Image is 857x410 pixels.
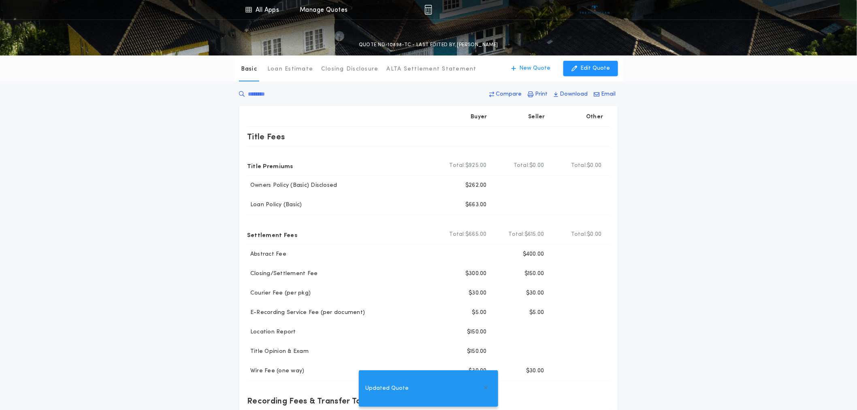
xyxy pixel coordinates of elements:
[365,384,409,393] span: Updated Quote
[467,328,487,336] p: $150.00
[530,162,544,170] span: $0.00
[267,65,313,73] p: Loan Estimate
[247,250,286,258] p: Abstract Fee
[465,270,487,278] p: $300.00
[247,159,293,172] p: Title Premiums
[359,41,498,49] p: QUOTE ND-10898-TC - LAST EDITED BY [PERSON_NAME]
[387,65,477,73] p: ALTA Settlement Statement
[529,113,546,121] p: Seller
[526,289,544,297] p: $30.00
[591,87,618,102] button: Email
[535,90,548,98] p: Print
[571,162,587,170] b: Total:
[467,348,487,356] p: $150.00
[551,87,590,102] button: Download
[247,309,365,317] p: E-Recording Service Fee (per document)
[465,182,487,190] p: $262.00
[247,228,297,241] p: Settlement Fees
[465,231,487,239] span: $665.00
[465,162,487,170] span: $925.00
[563,61,618,76] button: Edit Quote
[450,162,466,170] b: Total:
[247,289,311,297] p: Courier Fee (per pkg)
[247,270,318,278] p: Closing/Settlement Fee
[571,231,587,239] b: Total:
[247,201,302,209] p: Loan Policy (Basic)
[247,348,309,356] p: Title Opinion & Exam
[247,130,285,143] p: Title Fees
[587,162,602,170] span: $0.00
[560,90,588,98] p: Download
[530,309,544,317] p: $5.00
[601,90,616,98] p: Email
[586,113,603,121] p: Other
[247,182,337,190] p: Owners Policy (Basic) Disclosed
[503,61,559,76] button: New Quote
[321,65,379,73] p: Closing Disclosure
[524,231,544,239] span: $615.00
[471,113,487,121] p: Buyer
[465,201,487,209] p: $663.00
[514,162,530,170] b: Total:
[509,231,525,239] b: Total:
[247,328,296,336] p: Location Report
[487,87,524,102] button: Compare
[519,64,550,73] p: New Quote
[525,87,550,102] button: Print
[424,5,432,15] img: img
[469,289,487,297] p: $30.00
[241,65,257,73] p: Basic
[587,231,602,239] span: $0.00
[580,64,610,73] p: Edit Quote
[523,250,544,258] p: $400.00
[496,90,522,98] p: Compare
[450,231,466,239] b: Total:
[580,6,610,14] img: vs-icon
[472,309,487,317] p: $5.00
[524,270,544,278] p: $150.00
